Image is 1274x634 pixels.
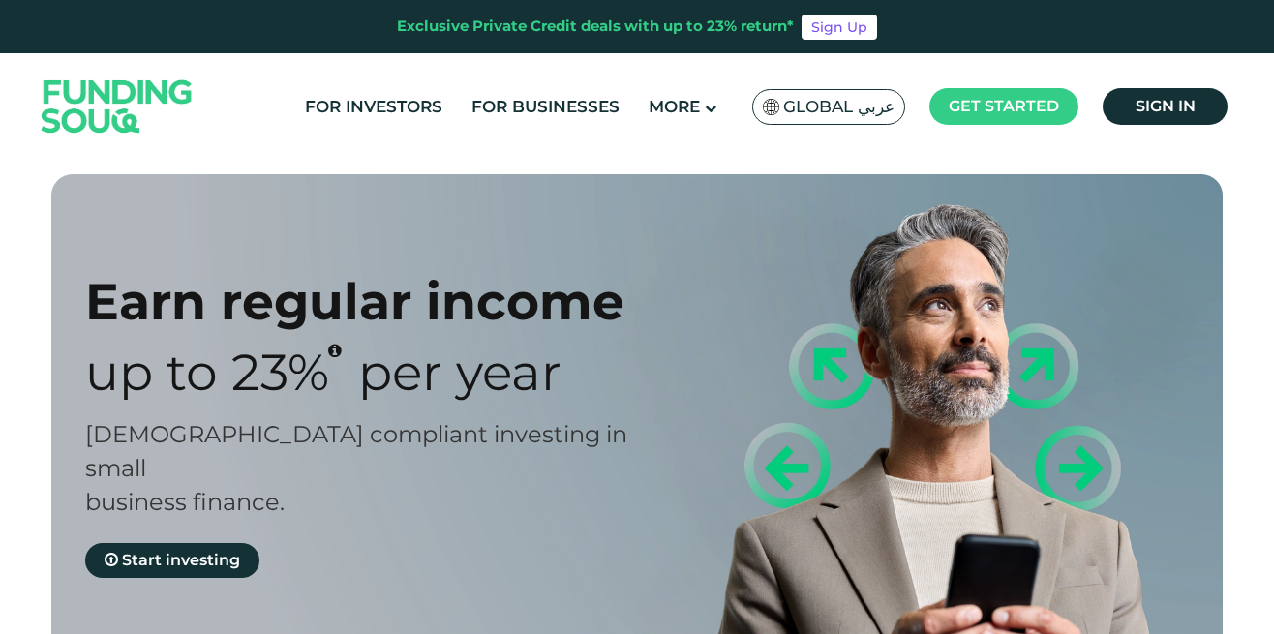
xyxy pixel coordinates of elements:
[22,57,212,155] img: Logo
[122,551,240,569] span: Start investing
[649,97,700,116] span: More
[1103,88,1228,125] a: Sign in
[763,99,780,115] img: SA Flag
[85,543,259,578] a: Start investing
[783,96,895,118] span: Global عربي
[1136,97,1196,115] span: Sign in
[358,342,561,403] span: Per Year
[85,342,329,403] span: Up to 23%
[85,420,627,516] span: [DEMOGRAPHIC_DATA] compliant investing in small business finance.
[85,271,671,332] div: Earn regular income
[397,15,794,38] div: Exclusive Private Credit deals with up to 23% return*
[802,15,877,40] a: Sign Up
[949,97,1059,115] span: Get started
[300,91,447,123] a: For Investors
[467,91,624,123] a: For Businesses
[328,343,342,358] i: 23% IRR (expected) ~ 15% Net yield (expected)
